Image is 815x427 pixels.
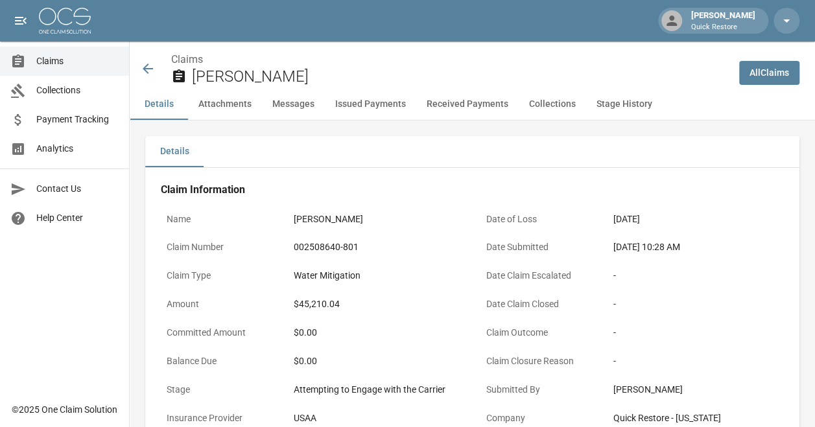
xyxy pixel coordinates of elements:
[613,326,779,340] div: -
[480,377,597,402] p: Submitted By
[613,213,779,226] div: [DATE]
[294,240,459,254] div: 002508640-801
[294,297,459,311] div: $45,210.04
[294,383,459,397] div: Attempting to Engage with the Carrier
[36,182,119,196] span: Contact Us
[171,52,729,67] nav: breadcrumb
[480,292,597,317] p: Date Claim Closed
[613,383,779,397] div: [PERSON_NAME]
[480,207,597,232] p: Date of Loss
[480,235,597,260] p: Date Submitted
[294,326,459,340] div: $0.00
[613,297,779,311] div: -
[613,411,779,425] div: Quick Restore - [US_STATE]
[192,67,729,86] h2: [PERSON_NAME]
[613,354,779,368] div: -
[161,263,278,288] p: Claim Type
[262,89,325,120] button: Messages
[480,263,597,288] p: Date Claim Escalated
[686,9,761,32] div: [PERSON_NAME]
[480,349,597,374] p: Claim Closure Reason
[161,207,278,232] p: Name
[294,213,459,226] div: [PERSON_NAME]
[36,84,119,97] span: Collections
[39,8,91,34] img: ocs-logo-white-transparent.png
[145,136,204,167] button: Details
[294,354,459,368] div: $0.00
[161,183,784,196] h4: Claim Information
[480,320,597,345] p: Claim Outcome
[188,89,262,120] button: Attachments
[416,89,519,120] button: Received Payments
[161,349,278,374] p: Balance Due
[691,22,755,33] p: Quick Restore
[739,61,799,85] a: AllClaims
[161,377,278,402] p: Stage
[145,136,799,167] div: details tabs
[171,53,203,65] a: Claims
[294,411,459,425] div: USAA
[586,89,663,120] button: Stage History
[130,89,815,120] div: anchor tabs
[130,89,188,120] button: Details
[36,54,119,68] span: Claims
[8,8,34,34] button: open drawer
[294,269,459,283] div: Water Mitigation
[161,235,278,260] p: Claim Number
[161,292,278,317] p: Amount
[613,269,779,283] div: -
[161,320,278,345] p: Committed Amount
[613,240,779,254] div: [DATE] 10:28 AM
[519,89,586,120] button: Collections
[325,89,416,120] button: Issued Payments
[36,211,119,225] span: Help Center
[36,113,119,126] span: Payment Tracking
[12,403,117,416] div: © 2025 One Claim Solution
[36,142,119,156] span: Analytics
